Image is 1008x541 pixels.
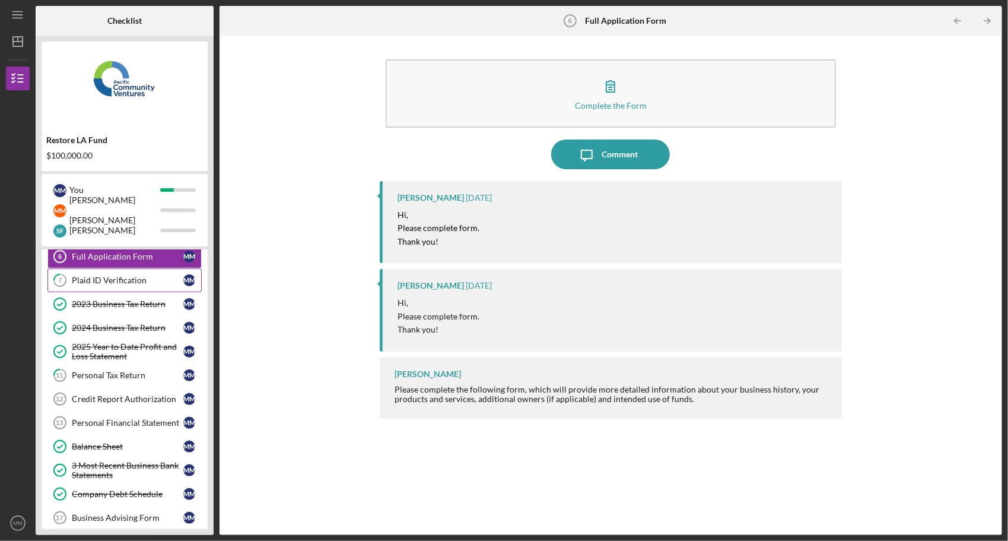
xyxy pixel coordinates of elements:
div: M M [183,346,195,357]
div: Restore LA Fund [46,135,203,145]
mark: Hi, [398,210,408,220]
div: 2024 Business Tax Return [72,323,183,333]
div: [PERSON_NAME] [398,281,464,290]
div: M M [183,512,195,524]
div: 2025 Year to Date Profit and Loss Statement [72,342,183,361]
mark: Please complete form. [398,223,479,233]
a: Balance SheetMM [47,435,202,458]
a: 17Business Advising FormMM [47,506,202,530]
div: [PERSON_NAME] [398,193,464,203]
tspan: 6 [568,17,572,24]
div: Business Advising Form [72,513,183,523]
a: 11Personal Tax ReturnMM [47,363,202,387]
div: M M [183,298,195,310]
div: Credit Report Authorization [72,394,183,404]
a: 12Credit Report AuthorizationMM [47,387,202,411]
text: MM [13,520,23,527]
tspan: 11 [56,372,63,379]
b: Checklist [107,16,142,26]
p: Please complete form. [398,310,479,323]
div: M M [183,251,195,262]
div: You [69,180,160,200]
time: 2025-10-01 21:00 [466,281,492,290]
time: 2025-10-07 21:47 [466,193,492,203]
div: M M [183,464,195,476]
div: M M [183,441,195,453]
a: 3 Most Recent Business Bank StatementsMM [47,458,202,482]
div: M M [183,393,195,405]
button: Complete the Form [386,59,836,128]
div: M M [53,184,66,197]
div: Plaid ID Verification [72,276,183,285]
tspan: 12 [56,396,63,403]
div: S F [53,224,66,238]
div: Please complete the following form, which will provide more detailed information about your busin... [395,385,830,404]
tspan: 7 [58,277,62,284]
div: M M [53,204,66,217]
button: MM [6,511,30,535]
div: 3 Most Recent Business Bank Statements [72,461,183,480]
div: $100,000.00 [46,151,203,160]
div: Complete the Form [575,101,647,110]
div: Personal Tax Return [72,371,183,380]
div: Comment [602,140,638,169]
a: 7Plaid ID VerificationMM [47,268,202,292]
img: Product logo [42,48,208,119]
div: Full Application Form [72,252,183,261]
b: Full Application Form [585,16,666,26]
div: Company Debt Schedule [72,489,183,499]
a: Company Debt ScheduleMM [47,482,202,506]
button: Comment [551,140,670,169]
div: Balance Sheet [72,442,183,451]
a: 13Personal Financial StatementMM [47,411,202,435]
div: 2023 Business Tax Return [72,299,183,309]
div: [PERSON_NAME] [395,369,461,379]
tspan: 17 [56,514,63,521]
a: 2023 Business Tax ReturnMM [47,292,202,316]
div: M M [183,322,195,334]
div: [PERSON_NAME] [PERSON_NAME] [69,190,160,230]
mark: Thank you! [398,236,438,246]
div: [PERSON_NAME] [69,220,160,241]
div: Personal Financial Statement [72,418,183,428]
p: Hi, [398,296,479,309]
p: Thank you! [398,323,479,336]
div: M M [183,417,195,429]
div: M M [183,369,195,381]
a: 6Full Application FormMM [47,245,202,268]
tspan: 6 [58,253,62,260]
div: M M [183,488,195,500]
a: 2025 Year to Date Profit and Loss StatementMM [47,340,202,363]
div: M M [183,274,195,286]
a: 2024 Business Tax ReturnMM [47,316,202,340]
tspan: 13 [56,419,63,426]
